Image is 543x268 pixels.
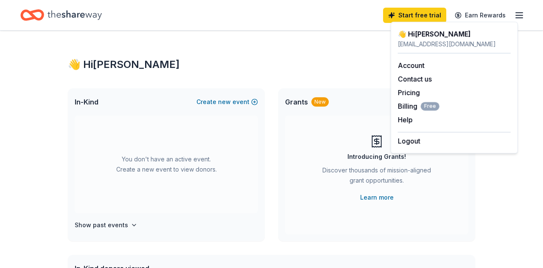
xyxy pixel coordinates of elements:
[75,116,258,213] div: You don't have an active event. Create a new event to view donors.
[398,101,439,111] span: Billing
[398,29,511,39] div: 👋 Hi [PERSON_NAME]
[319,165,434,189] div: Discover thousands of mission-aligned grant opportunities.
[218,97,231,107] span: new
[196,97,258,107] button: Createnewevent
[20,5,102,25] a: Home
[398,115,413,125] button: Help
[383,8,446,23] a: Start free trial
[285,97,308,107] span: Grants
[75,97,98,107] span: In-Kind
[68,58,475,71] div: 👋 Hi [PERSON_NAME]
[421,102,439,110] span: Free
[398,39,511,49] div: [EMAIL_ADDRESS][DOMAIN_NAME]
[75,220,128,230] h4: Show past events
[398,61,425,70] a: Account
[75,220,137,230] button: Show past events
[398,74,432,84] button: Contact us
[398,136,420,146] button: Logout
[360,192,394,203] a: Learn more
[311,97,329,107] div: New
[347,152,406,162] div: Introducing Grants!
[398,101,439,111] button: BillingFree
[398,88,420,97] a: Pricing
[450,8,511,23] a: Earn Rewards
